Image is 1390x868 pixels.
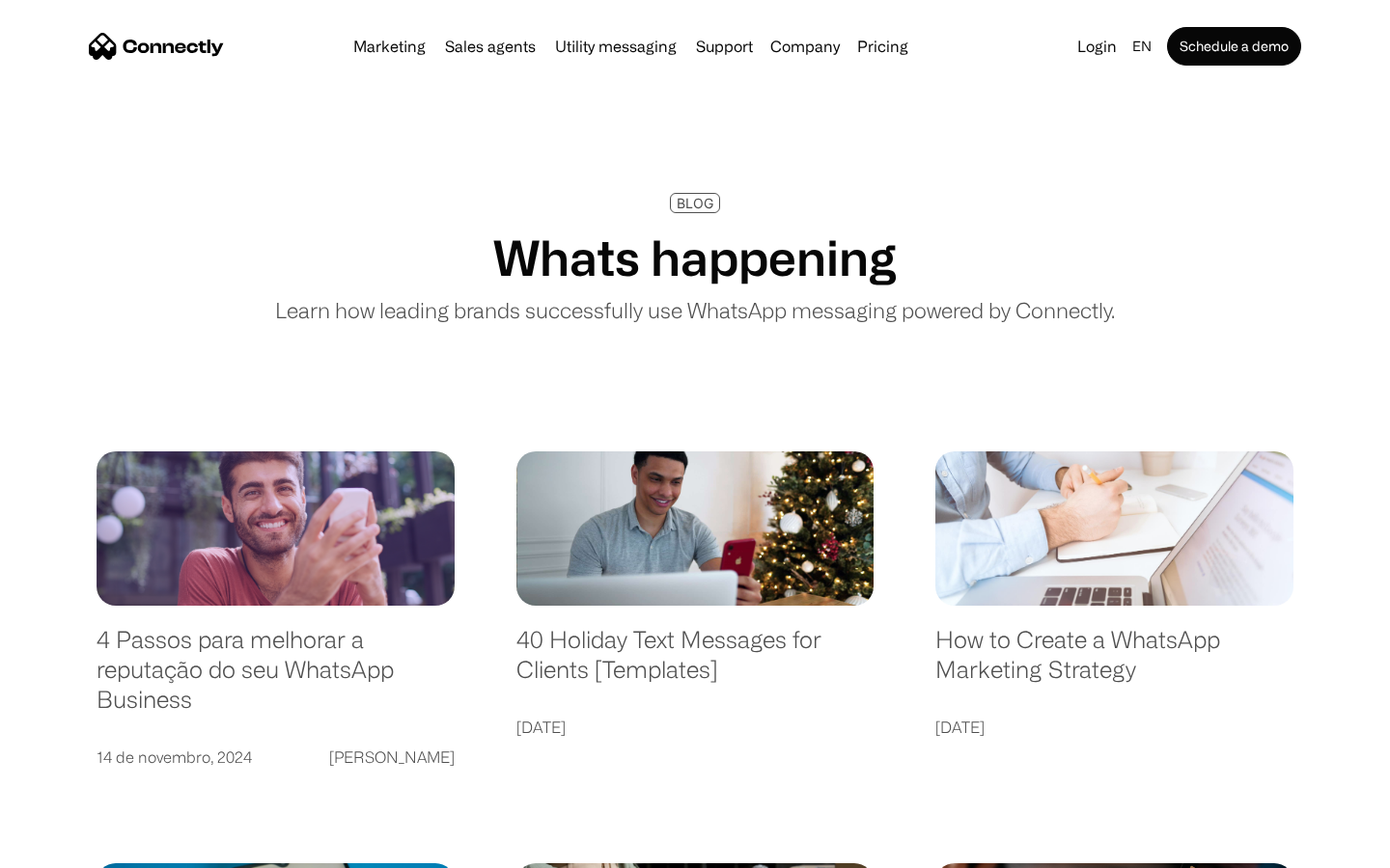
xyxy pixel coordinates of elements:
div: [PERSON_NAME] [329,744,455,771]
a: Pricing [849,39,916,54]
div: en [1132,33,1152,60]
ul: Language list [39,834,116,861]
p: Learn how leading brands successfully use WhatsApp messaging powered by Connectly. [275,294,1115,326]
div: BLOG [677,196,713,210]
a: Support [688,39,761,54]
h1: Whats happening [493,229,897,286]
div: 14 de novembro, 2024 [97,744,252,771]
a: Login [1070,33,1125,60]
div: Company [770,33,840,60]
div: [DATE] [935,714,985,741]
a: How to Create a WhatsApp Marketing Strategy [935,625,1293,703]
a: 4 Passos para melhorar a reputação do seu WhatsApp Business [97,625,455,733]
a: 40 Holiday Text Messages for Clients [Templates] [516,625,875,703]
a: Utility messaging [547,39,684,54]
a: Marketing [346,39,433,54]
a: Sales agents [437,39,543,54]
a: Schedule a demo [1167,27,1301,66]
div: [DATE] [516,714,566,741]
aside: Language selected: English [19,834,116,861]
